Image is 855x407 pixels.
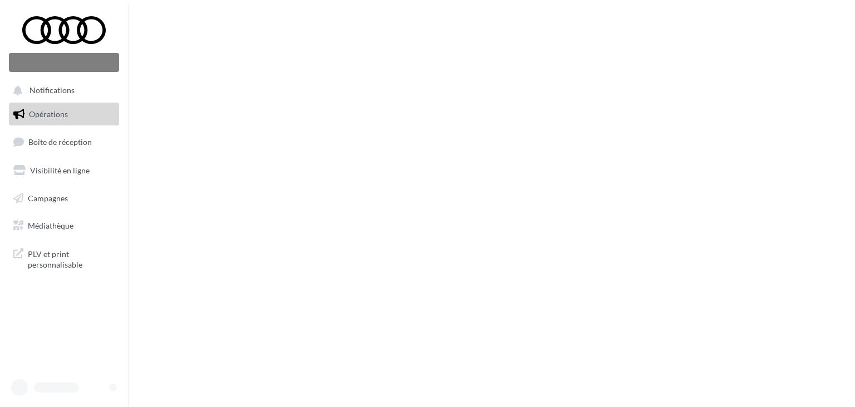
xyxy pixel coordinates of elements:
[30,166,90,175] span: Visibilité en ligne
[7,103,121,126] a: Opérations
[28,221,73,230] span: Médiathèque
[9,53,119,72] div: Nouvelle campagne
[7,187,121,210] a: Campagnes
[30,86,75,95] span: Notifications
[7,130,121,154] a: Boîte de réception
[28,246,115,270] span: PLV et print personnalisable
[7,242,121,275] a: PLV et print personnalisable
[29,109,68,119] span: Opérations
[7,159,121,182] a: Visibilité en ligne
[7,214,121,238] a: Médiathèque
[28,137,92,147] span: Boîte de réception
[28,193,68,202] span: Campagnes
